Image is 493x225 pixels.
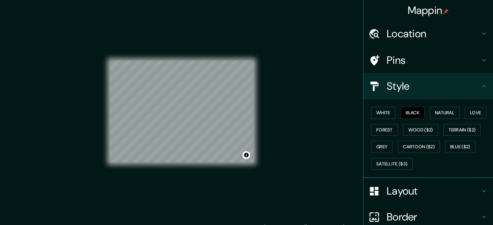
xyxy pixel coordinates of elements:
[242,151,250,159] button: Toggle attribution
[387,54,480,67] h4: Pins
[443,124,481,136] button: Terrain ($2)
[387,210,480,223] h4: Border
[371,107,395,119] button: White
[371,158,413,170] button: Satellite ($3)
[443,9,449,14] img: pin-icon.png
[387,80,480,93] h4: Style
[371,141,393,153] button: Grey
[110,61,253,162] canvas: Map
[398,141,440,153] button: Cartoon ($2)
[371,124,398,136] button: Forest
[465,107,486,119] button: Love
[408,4,449,17] h4: Mappin
[363,21,493,47] div: Location
[401,107,425,119] button: Black
[435,200,486,218] iframe: Help widget launcher
[363,178,493,204] div: Layout
[387,185,480,197] h4: Layout
[363,73,493,99] div: Style
[403,124,438,136] button: Wood ($2)
[363,47,493,73] div: Pins
[445,141,475,153] button: Blue ($2)
[430,107,460,119] button: Natural
[387,27,480,40] h4: Location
